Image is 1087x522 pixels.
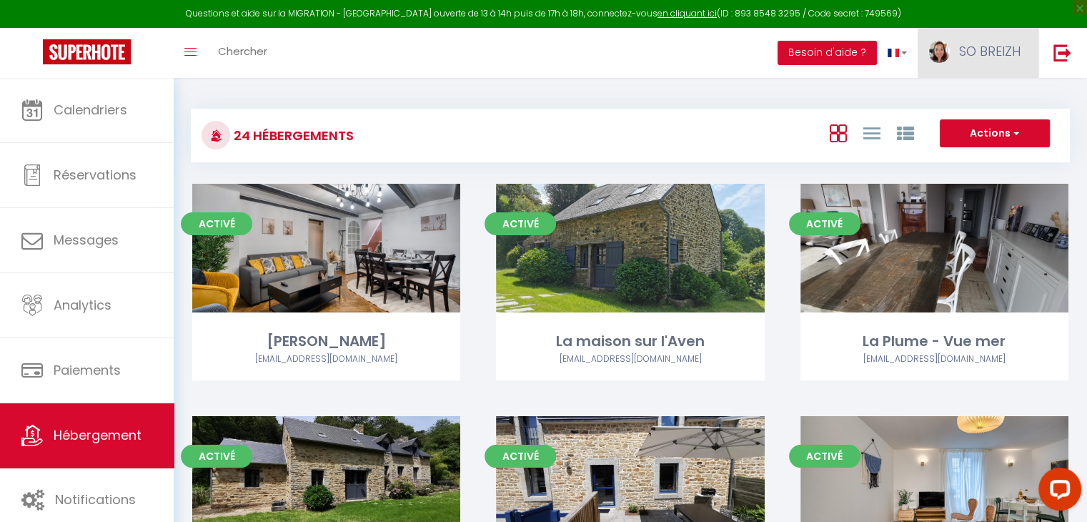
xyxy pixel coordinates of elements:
[43,39,131,64] img: Super Booking
[1027,462,1087,522] iframe: LiveChat chat widget
[218,44,267,59] span: Chercher
[918,28,1038,78] a: ... SO BREIZH
[959,42,1021,60] span: SO BREIZH
[940,119,1050,148] button: Actions
[54,361,121,379] span: Paiements
[230,119,354,152] h3: 24 Hébergements
[896,121,913,144] a: Vue par Groupe
[54,426,142,444] span: Hébergement
[485,445,556,468] span: Activé
[891,466,977,495] a: Editer
[284,466,369,495] a: Editer
[192,330,460,353] div: [PERSON_NAME]
[800,353,1068,366] div: Airbnb
[192,353,460,366] div: Airbnb
[181,212,252,235] span: Activé
[181,445,252,468] span: Activé
[496,353,764,366] div: Airbnb
[829,121,846,144] a: Vue en Box
[800,330,1068,353] div: La Plume - Vue mer
[778,41,877,65] button: Besoin d'aide ?
[496,330,764,353] div: La maison sur l'Aven
[657,7,717,19] a: en cliquant ici
[207,28,278,78] a: Chercher
[1053,44,1071,61] img: logout
[54,166,137,184] span: Réservations
[789,212,860,235] span: Activé
[284,234,369,262] a: Editer
[485,212,556,235] span: Activé
[54,296,111,314] span: Analytics
[928,41,950,63] img: ...
[54,231,119,249] span: Messages
[55,491,136,508] span: Notifications
[789,445,860,468] span: Activé
[54,101,127,119] span: Calendriers
[891,234,977,262] a: Editer
[587,466,673,495] a: Editer
[863,121,880,144] a: Vue en Liste
[587,234,673,262] a: Editer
